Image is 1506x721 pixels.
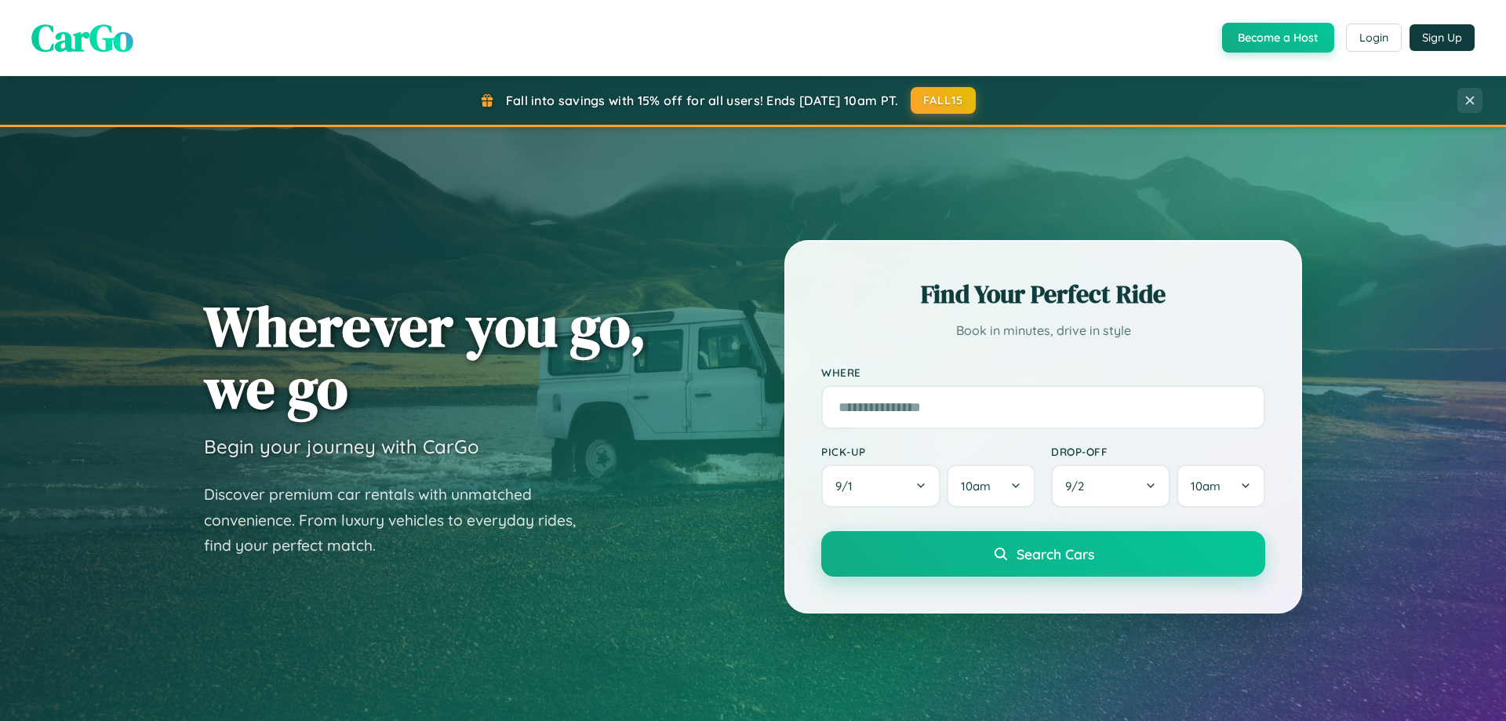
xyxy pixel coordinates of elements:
[821,445,1035,458] label: Pick-up
[821,531,1265,577] button: Search Cars
[1065,479,1092,493] span: 9 / 2
[947,464,1035,508] button: 10am
[1346,24,1402,52] button: Login
[1222,23,1334,53] button: Become a Host
[821,464,940,508] button: 9/1
[821,277,1265,311] h2: Find Your Perfect Ride
[1051,445,1265,458] label: Drop-off
[204,295,646,419] h1: Wherever you go, we go
[204,435,479,458] h3: Begin your journey with CarGo
[821,366,1265,379] label: Where
[1191,479,1220,493] span: 10am
[31,12,133,64] span: CarGo
[821,319,1265,342] p: Book in minutes, drive in style
[506,93,899,108] span: Fall into savings with 15% off for all users! Ends [DATE] 10am PT.
[1017,545,1094,563] span: Search Cars
[204,482,596,559] p: Discover premium car rentals with unmatched convenience. From luxury vehicles to everyday rides, ...
[1410,24,1475,51] button: Sign Up
[1177,464,1265,508] button: 10am
[961,479,991,493] span: 10am
[911,87,977,114] button: FALL15
[1051,464,1170,508] button: 9/2
[835,479,860,493] span: 9 / 1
